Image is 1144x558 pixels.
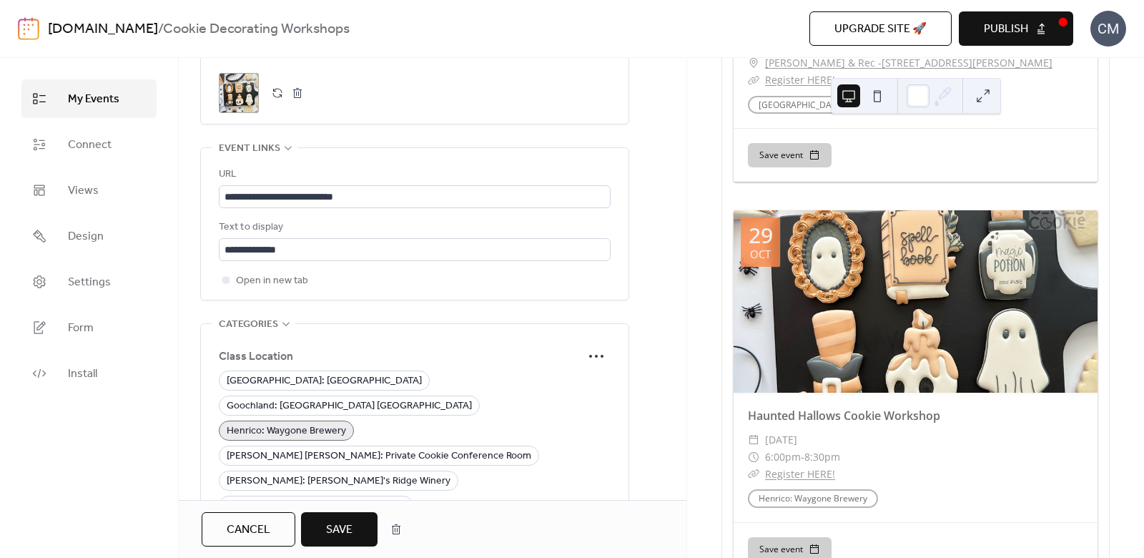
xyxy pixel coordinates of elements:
[48,16,158,43] a: [DOMAIN_NAME]
[809,11,952,46] button: Upgrade site 🚀
[834,21,927,38] span: Upgrade site 🚀
[748,449,759,466] div: ​
[219,166,608,183] div: URL
[68,366,97,383] span: Install
[21,79,157,118] a: My Events
[68,274,111,291] span: Settings
[219,219,608,236] div: Text to display
[750,249,771,260] div: Oct
[748,54,759,72] div: ​
[68,320,94,337] span: Form
[18,17,39,40] img: logo
[227,373,422,390] span: [GEOGRAPHIC_DATA]: [GEOGRAPHIC_DATA]
[984,21,1028,38] span: Publish
[227,473,450,490] span: [PERSON_NAME]: [PERSON_NAME]'s Ridge Winery
[227,398,472,415] span: Goochland: [GEOGRAPHIC_DATA] [GEOGRAPHIC_DATA]
[959,11,1073,46] button: Publish
[765,449,801,466] span: 6:00pm
[326,522,352,539] span: Save
[21,171,157,210] a: Views
[765,73,835,87] a: Register HERE!
[21,308,157,347] a: Form
[21,263,157,301] a: Settings
[804,449,840,466] span: 8:30pm
[219,348,582,366] span: Class Location
[748,143,832,167] button: Save event
[1090,11,1126,46] div: CM
[801,449,804,466] span: -
[227,423,346,440] span: Henrico: Waygone Brewery
[68,137,112,154] span: Connect
[765,431,797,449] span: [DATE]
[68,91,119,108] span: My Events
[21,217,157,255] a: Design
[219,47,282,64] span: Event image
[21,354,157,393] a: Install
[227,498,405,515] span: Maidens: Estate at [GEOGRAPHIC_DATA]
[219,140,280,157] span: Event links
[219,316,278,333] span: Categories
[765,467,835,481] a: Register HERE!
[227,522,270,539] span: Cancel
[158,16,163,43] b: /
[202,512,295,547] button: Cancel
[68,182,99,200] span: Views
[748,408,940,424] a: Haunted Hallows Cookie Workshop
[21,125,157,164] a: Connect
[301,512,378,547] button: Save
[227,448,531,465] span: [PERSON_NAME] [PERSON_NAME]: Private Cookie Conference Room
[765,54,1052,72] a: [PERSON_NAME] & Rec -[STREET_ADDRESS][PERSON_NAME]
[748,72,759,89] div: ​
[163,16,350,43] b: Cookie Decorating Workshops
[748,466,759,483] div: ​
[219,73,259,113] div: ;
[68,228,104,245] span: Design
[748,431,759,449] div: ​
[749,225,773,246] div: 29
[236,273,308,290] span: Open in new tab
